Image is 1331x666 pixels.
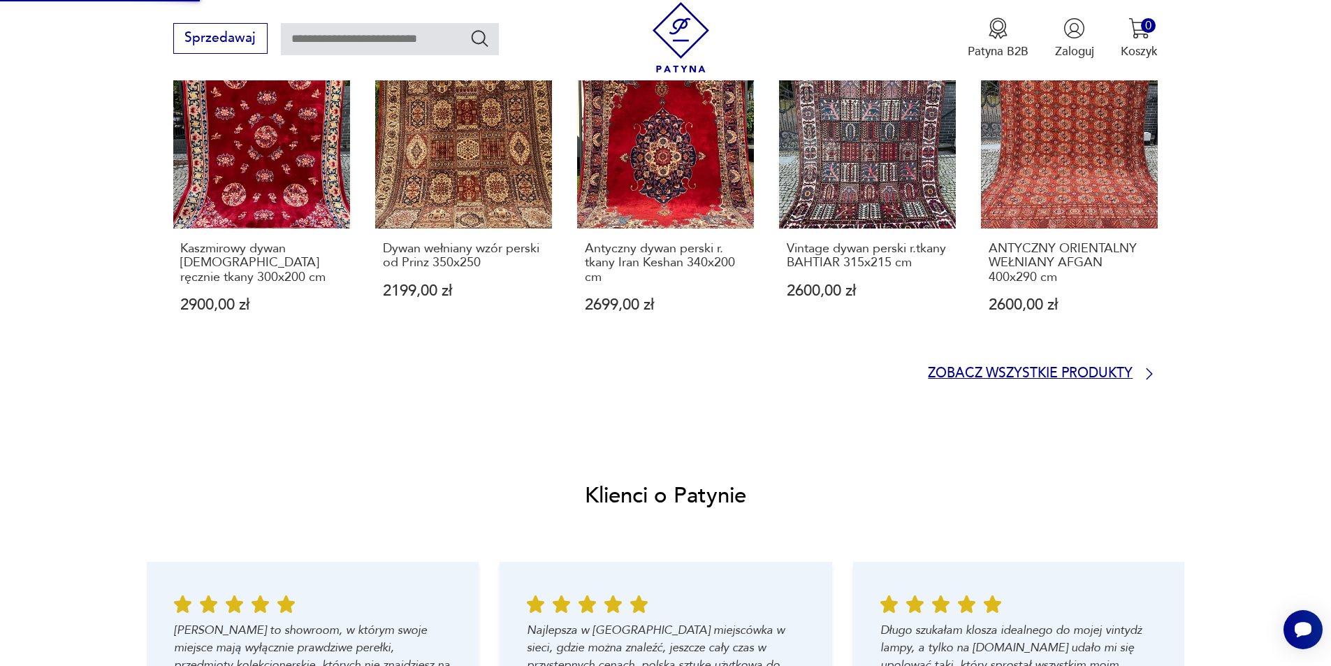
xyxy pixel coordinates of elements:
[646,2,716,73] img: Patyna - sklep z meblami i dekoracjami vintage
[1063,17,1085,39] img: Ikonka użytkownika
[787,242,949,270] p: Vintage dywan perski r.tkany BAHTIAR 315x215 cm
[470,28,490,48] button: Szukaj
[527,595,544,613] img: Ikona gwiazdy
[989,242,1151,284] p: ANTYCZNY ORIENTALNY WEŁNIANY AFGAN 400x290 cm
[928,368,1133,379] p: Zobacz wszystkie produkty
[375,52,552,346] a: Dywan wełniany wzór perski od Prinz 350x250Dywan wełniany wzór perski od Prinz 350x2502199,00 zł
[383,242,545,270] p: Dywan wełniany wzór perski od Prinz 350x250
[981,52,1158,346] a: ANTYCZNY ORIENTALNY WEŁNIANY AFGAN 400x290 cmANTYCZNY ORIENTALNY WEŁNIANY AFGAN 400x290 cm2600,00 zł
[928,365,1158,382] a: Zobacz wszystkie produkty
[630,595,648,613] img: Ikona gwiazdy
[1283,610,1323,649] iframe: Smartsupp widget button
[983,595,1001,613] img: Ikona gwiazdy
[987,17,1009,39] img: Ikona medalu
[277,595,295,613] img: Ikona gwiazdy
[1121,17,1158,59] button: 0Koszyk
[957,595,975,613] img: Ikona gwiazdy
[174,595,191,613] img: Ikona gwiazdy
[1055,17,1094,59] button: Zaloguj
[968,17,1028,59] button: Patyna B2B
[779,52,956,346] a: Vintage dywan perski r.tkany BAHTIAR 315x215 cmVintage dywan perski r.tkany BAHTIAR 315x215 cm260...
[787,284,949,298] p: 2600,00 zł
[1055,43,1094,59] p: Zaloguj
[585,482,746,510] h2: Klienci o Patynie
[905,595,923,613] img: Ikona gwiazdy
[880,595,897,613] img: Ikona gwiazdy
[585,242,747,284] p: Antyczny dywan perski r. tkany Iran Keshan 340x200 cm
[553,595,570,613] img: Ikona gwiazdy
[252,595,269,613] img: Ikona gwiazdy
[226,595,243,613] img: Ikona gwiazdy
[1121,43,1158,59] p: Koszyk
[180,242,342,284] p: Kaszmirowy dywan [DEMOGRAPHIC_DATA] ręcznie tkany 300x200 cm
[1128,17,1150,39] img: Ikona koszyka
[180,298,342,312] p: 2900,00 zł
[585,298,747,312] p: 2699,00 zł
[968,17,1028,59] a: Ikona medaluPatyna B2B
[383,284,545,298] p: 2199,00 zł
[577,52,754,346] a: Antyczny dywan perski r. tkany Iran Keshan 340x200 cmAntyczny dywan perski r. tkany Iran Keshan 3...
[989,298,1151,312] p: 2600,00 zł
[604,595,622,613] img: Ikona gwiazdy
[200,595,217,613] img: Ikona gwiazdy
[579,595,596,613] img: Ikona gwiazdy
[968,43,1028,59] p: Patyna B2B
[931,595,949,613] img: Ikona gwiazdy
[173,23,268,54] button: Sprzedawaj
[173,34,268,45] a: Sprzedawaj
[173,52,350,346] a: Kaszmirowy dywan chiński ręcznie tkany 300x200 cmKaszmirowy dywan [DEMOGRAPHIC_DATA] ręcznie tkan...
[1141,18,1156,33] div: 0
